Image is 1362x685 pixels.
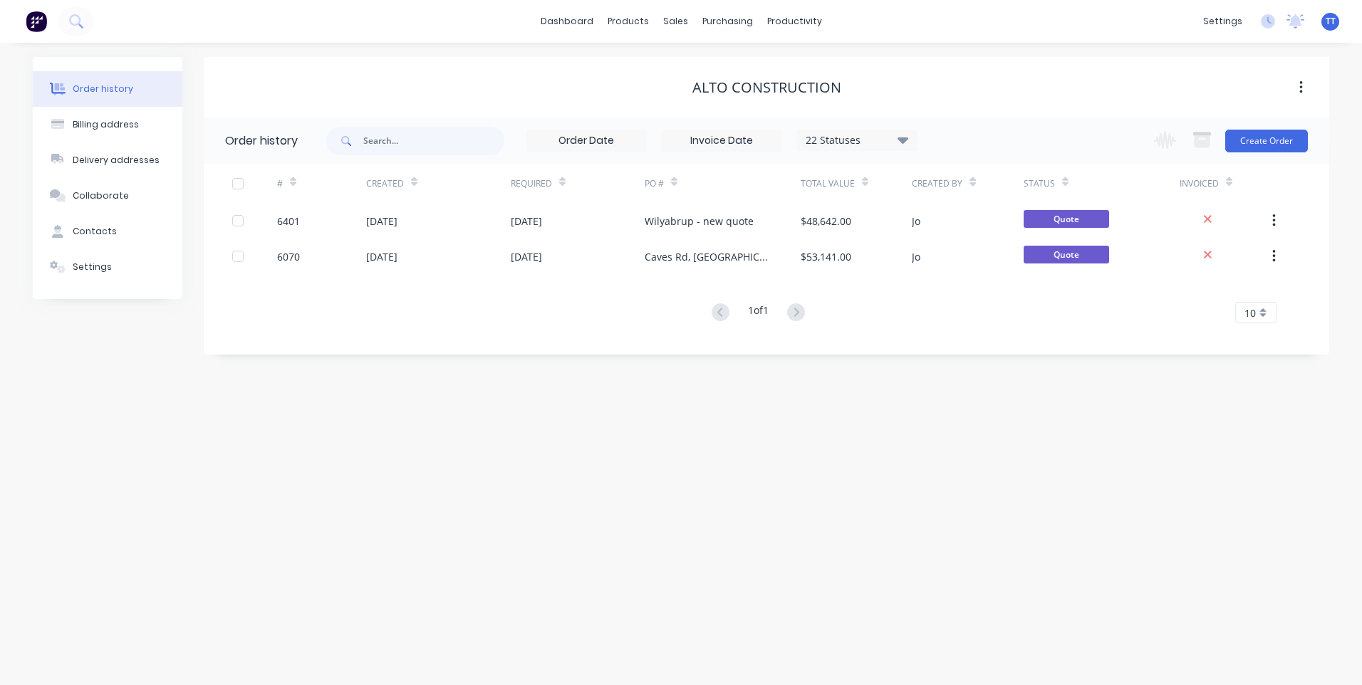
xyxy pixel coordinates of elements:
div: Wilyabrup - new quote [645,214,754,229]
div: 6070 [277,249,300,264]
button: Billing address [33,107,182,142]
div: Order history [73,83,133,95]
span: Quote [1024,210,1109,228]
div: PO # [645,177,664,190]
div: Created [366,164,511,203]
button: Contacts [33,214,182,249]
div: Total Value [801,164,912,203]
div: settings [1196,11,1249,32]
div: [DATE] [511,249,542,264]
input: Invoice Date [662,130,781,152]
button: Order history [33,71,182,107]
div: [DATE] [511,214,542,229]
button: Delivery addresses [33,142,182,178]
button: Collaborate [33,178,182,214]
div: $48,642.00 [801,214,851,229]
div: [DATE] [366,249,397,264]
div: 6401 [277,214,300,229]
div: Required [511,177,552,190]
div: Total Value [801,177,855,190]
div: Order history [225,132,298,150]
div: 22 Statuses [797,132,917,148]
div: Collaborate [73,189,129,202]
div: Delivery addresses [73,154,160,167]
div: Billing address [73,118,139,131]
div: Created By [912,164,1023,203]
div: $53,141.00 [801,249,851,264]
button: Create Order [1225,130,1308,152]
div: Settings [73,261,112,273]
div: Invoiced [1180,164,1269,203]
input: Search... [363,127,504,155]
button: Settings [33,249,182,285]
div: purchasing [695,11,760,32]
span: Quote [1024,246,1109,263]
div: Contacts [73,225,117,238]
div: Invoiced [1180,177,1219,190]
div: products [601,11,656,32]
div: sales [656,11,695,32]
div: 1 of 1 [748,303,769,323]
div: Alto Construction [692,79,841,96]
div: # [277,164,366,203]
div: Required [511,164,645,203]
div: Jo [912,249,920,264]
div: Created [366,177,404,190]
span: TT [1326,15,1336,28]
div: Caves Rd, [GEOGRAPHIC_DATA] [645,249,772,264]
div: productivity [760,11,829,32]
div: [DATE] [366,214,397,229]
div: Created By [912,177,962,190]
div: Status [1024,164,1180,203]
div: Jo [912,214,920,229]
img: Factory [26,11,47,32]
div: Status [1024,177,1055,190]
span: 10 [1244,305,1256,320]
input: Order Date [526,130,646,152]
div: # [277,177,283,190]
a: dashboard [534,11,601,32]
div: PO # [645,164,801,203]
